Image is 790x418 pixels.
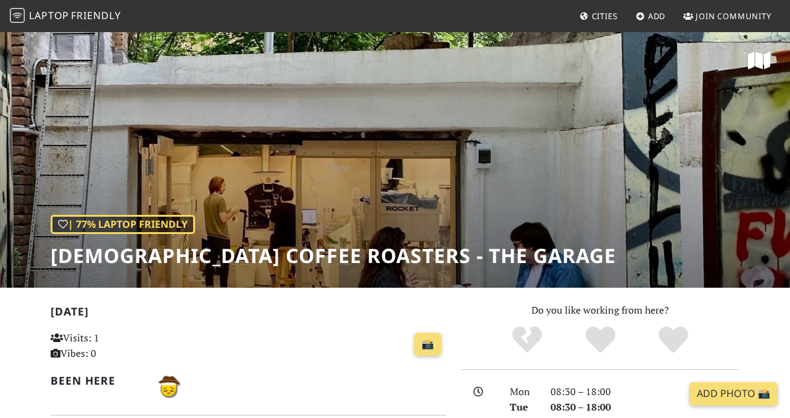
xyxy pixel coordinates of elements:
[543,384,747,400] div: 08:30 – 18:00
[461,303,739,319] p: Do you like working from here?
[563,325,637,356] div: Yes
[696,10,771,22] span: Join Community
[592,10,618,22] span: Cities
[51,374,138,387] h2: Been here
[502,384,543,400] div: Mon
[51,305,446,323] h2: [DATE]
[51,215,195,235] div: | 77% Laptop Friendly
[29,9,69,22] span: Laptop
[10,8,25,23] img: LaptopFriendly
[631,5,671,27] a: Add
[678,5,776,27] a: Join Community
[51,244,616,267] h1: [DEMOGRAPHIC_DATA] Coffee Roasters - The Garage
[689,382,778,406] a: Add Photo 📸
[543,399,747,416] div: 08:30 – 18:00
[575,5,623,27] a: Cities
[10,6,121,27] a: LaptopFriendly LaptopFriendly
[71,9,120,22] span: Friendly
[490,325,563,356] div: No
[648,10,666,22] span: Add
[502,399,543,416] div: Tue
[637,325,710,356] div: Definitely!
[51,330,173,362] p: Visits: 1 Vibes: 0
[153,372,183,401] img: 3609-basel.jpg
[153,378,183,392] span: Basel B
[414,333,441,356] a: 📸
